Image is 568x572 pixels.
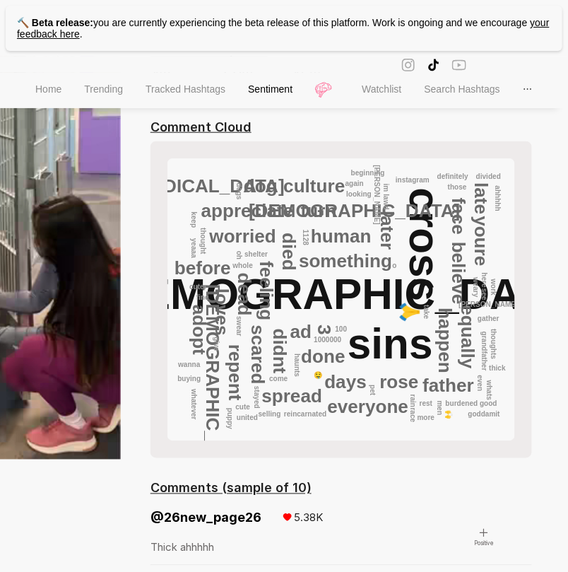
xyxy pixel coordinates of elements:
text: sins [348,320,433,368]
text: youre [471,216,492,267]
text: burdened [446,400,478,408]
text: more [418,414,435,422]
text: culture [283,176,345,197]
text: rest [420,400,433,408]
text: wanna [177,361,201,369]
text: looking [346,190,372,198]
span: Sentiment [248,83,292,95]
text: dog [244,176,278,197]
text: buying [177,375,201,383]
text: united [237,414,258,422]
text: [PERSON_NAME] [374,165,381,225]
text: ad [290,322,312,343]
text: im [383,184,391,192]
h1: Comments (sample of 10) [150,481,532,496]
span: plus [479,528,489,538]
text: human [311,226,372,247]
text: adopt [189,305,211,355]
text: happen [435,308,456,373]
span: Watchlist [362,83,401,95]
text: haunts [293,354,301,378]
text: beginning [351,169,385,177]
text: whole [232,262,254,269]
text: fine [196,293,209,301]
text: repent [225,344,246,401]
text: good [480,400,497,408]
u: Comment Cloud [150,119,252,134]
text: come [269,375,288,383]
span: @26new_page26 [150,508,261,528]
text: loves [211,288,232,336]
text: died [278,233,300,271]
text: whatever [191,388,199,420]
text: lawd [383,194,391,210]
text: spread [262,385,323,407]
text: oh [235,251,243,259]
text: give [213,337,220,352]
text: 3 [314,325,336,335]
text: everyone [328,396,409,417]
text: thought [199,228,207,255]
text: grandfather [481,332,489,371]
text: instagram [396,176,430,184]
span: Tracked Hashtags [146,83,225,95]
text: again [345,180,364,187]
span: Home [35,83,61,95]
span: Thick ahhhhh [150,541,214,554]
text: [DEMOGRAPHIC_DATA] [203,284,224,496]
text: equally [457,305,478,369]
text: days [325,371,367,392]
text: keep [191,211,199,228]
text: scared [247,325,268,385]
p: you are currently experiencing the beta release of this platform. Work is ongoing and we encourage . [6,6,562,51]
text: worried [209,226,276,247]
text: father [423,375,475,396]
text: those [448,183,467,191]
text: 1128 [302,230,310,246]
text: take [423,305,431,320]
text: 🤤 [314,371,324,380]
text: men [436,401,444,416]
text: puppy [226,408,234,430]
text: didnt [270,329,291,374]
text: race [410,408,418,423]
text: stayed [253,386,261,409]
text: thick [490,365,507,373]
span: Positive [475,539,494,549]
text: swear [235,316,243,337]
text: 1000000 [314,336,342,344]
text: cross [401,188,449,302]
text: 🙌 [444,411,454,420]
text: believe [449,242,470,305]
text: something [299,250,392,272]
text: late [471,182,492,214]
span: youtube [452,57,466,73]
text: 100 [336,325,348,333]
text: definitely [437,173,469,180]
text: goddamit [468,411,501,419]
text: rain [410,395,418,407]
text: gather [478,315,499,322]
text: see [481,288,489,300]
text: whats [485,380,493,401]
span: ellipsis [523,84,533,94]
text: even [476,375,484,392]
span: Search Hashtags [425,83,500,95]
text: dead [234,273,255,316]
a: your feedback here [17,17,550,40]
text: 🙏 [398,300,421,324]
strong: 🔨 Beta release: [17,17,93,28]
text: here [481,273,489,288]
text: done [301,346,345,368]
text: face [449,198,470,235]
span: instagram [401,57,415,73]
text: feeling [256,261,278,320]
text: [MEDICAL_DATA] [129,176,285,197]
text: o [393,262,397,269]
span: Trending [84,83,123,95]
text: yeaaa [191,238,199,258]
text: work [490,279,497,296]
text: pet [369,385,377,397]
text: thoughts [490,329,497,359]
text: rose [380,371,419,392]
